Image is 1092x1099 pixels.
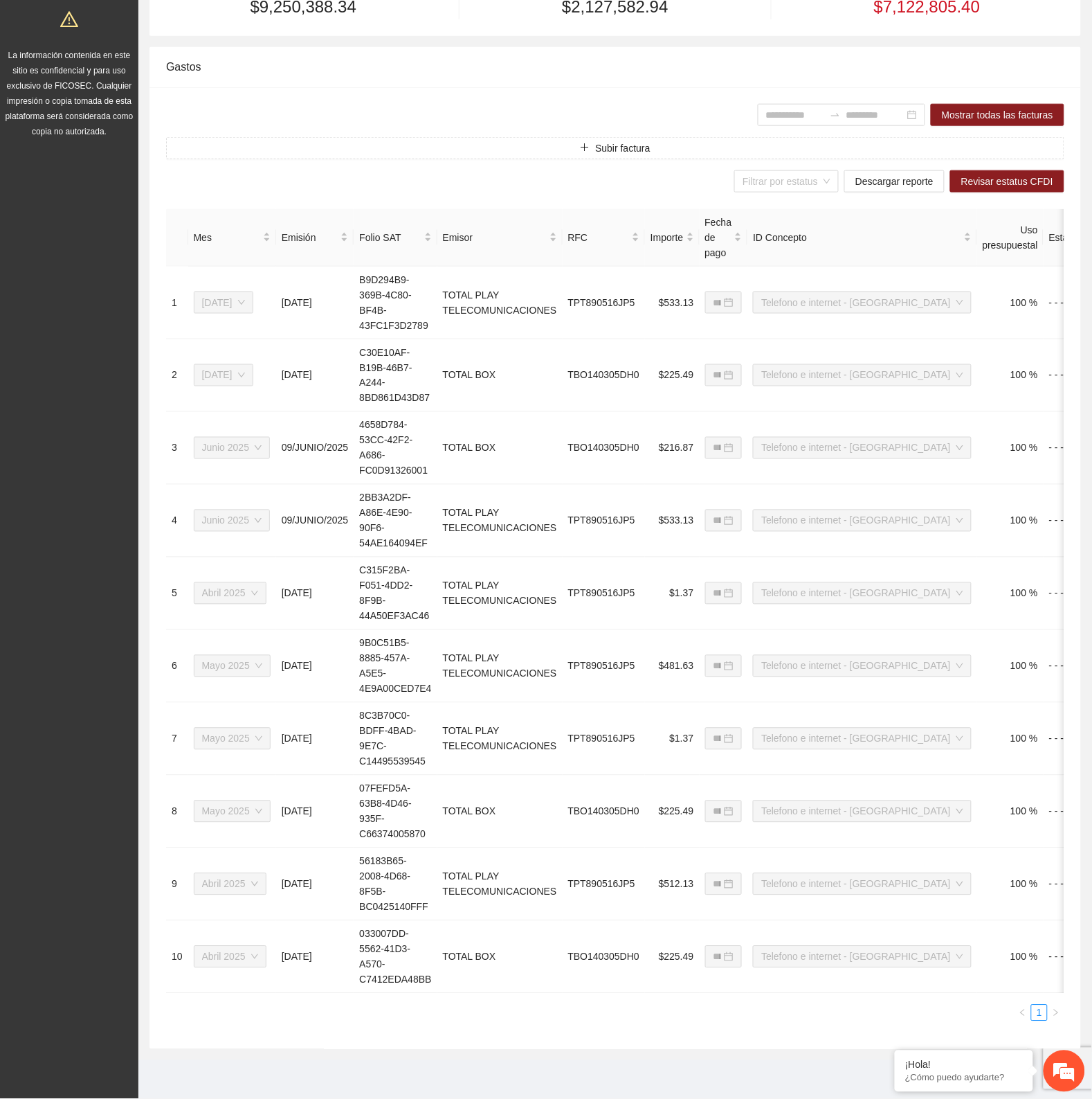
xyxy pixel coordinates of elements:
th: Uso presupuestal [977,209,1044,267]
td: 100 % [977,921,1044,994]
td: 2 [166,339,188,412]
td: [DATE] [276,557,354,630]
span: Telefono e internet - Chihuahua [761,656,963,677]
div: Chatee con nosotros ahora [72,71,233,89]
td: 8C3B70C0-BDFF-4BAD-9E7C-C14495539545 [354,703,437,776]
td: 1 [166,267,188,339]
span: Folio SAT [359,230,421,245]
td: $512.13 [645,848,699,921]
span: Julio 2025 [202,365,245,386]
td: [DATE] [276,630,354,703]
td: 6 [166,630,188,703]
span: Telefono e internet - Chihuahua [761,365,963,386]
td: 56183B65-2008-4D68-8F5B-BC0425140FFF [354,848,437,921]
td: $225.49 [645,776,699,848]
td: 4658D784-53CC-42F2-A686-FC0D91326001 [354,412,437,485]
td: TOTAL PLAY TELECOMUNICACIONES [437,267,563,339]
td: C30E10AF-B19B-46B7-A244-8BD861D43D87 [354,339,437,412]
p: ¿Cómo puedo ayudarte? [905,1073,1023,1083]
th: RFC [563,209,646,267]
th: Emisor [437,209,563,267]
td: [DATE] [276,703,354,776]
div: Minimizar ventana de chat en vivo [227,7,260,40]
td: 100 % [977,557,1044,630]
td: TOTAL BOX [437,921,563,994]
td: 100 % [977,267,1044,339]
td: 09/JUNIO/2025 [276,412,354,485]
td: 100 % [977,339,1044,412]
td: 100 % [977,703,1044,776]
td: B9D294B9-369B-4C80-BF4B-43FC1F3D2789 [354,267,437,339]
button: plusSubir factura [166,137,1064,159]
span: plus [580,143,590,154]
span: Telefono e internet - Chihuahua [761,583,963,604]
td: 07FEFD5A-63B8-4D46-935F-C66374005870 [354,776,437,848]
td: 3 [166,412,188,485]
span: Abril 2025 [202,874,258,895]
span: ID Concepto [753,230,961,245]
span: Telefono e internet - Chihuahua [761,510,963,531]
span: Telefono e internet - Chihuahua [761,292,963,313]
span: Mostrar todas las facturas [942,107,1053,123]
button: left [1014,1005,1031,1021]
span: Telefono e internet - Chihuahua [761,874,963,895]
td: TPT890516JP5 [563,848,646,921]
td: TOTAL PLAY TELECOMUNICACIONES [437,485,563,557]
span: Telefono e internet - Chihuahua [761,438,963,458]
td: 9 [166,848,188,921]
td: 8 [166,776,188,848]
th: Mes [188,209,276,267]
th: Folio SAT [354,209,437,267]
td: 09/JUNIO/2025 [276,485,354,557]
li: Next Page [1048,1005,1064,1021]
span: right [1052,1009,1060,1017]
span: Telefono e internet - Chihuahua [761,729,963,749]
td: 10 [166,921,188,994]
span: Telefono e internet - Chihuahua [761,801,963,822]
td: $481.63 [645,630,699,703]
td: $1.37 [645,703,699,776]
span: warning [60,10,78,28]
td: 100 % [977,412,1044,485]
span: Abril 2025 [202,583,258,604]
td: 5 [166,557,188,630]
div: Gastos [166,47,1064,87]
button: Descargar reporte [844,170,945,193]
th: Importe [645,209,699,267]
td: [DATE] [276,921,354,994]
span: Estatus [1049,230,1082,245]
td: TBO140305DH0 [563,412,646,485]
span: Importe [650,230,683,245]
span: Telefono e internet - Chihuahua [761,947,963,967]
td: 033007DD-5562-41D3-A570-C7412EDA48BB [354,921,437,994]
td: TOTAL BOX [437,776,563,848]
span: Mayo 2025 [202,729,262,749]
span: Estamos en línea. [80,185,191,325]
th: Emisión [276,209,354,267]
span: swap-right [830,109,841,120]
td: TPT890516JP5 [563,485,646,557]
span: Subir factura [595,141,650,156]
td: 2BB3A2DF-A86E-4E90-90F6-54AE164094EF [354,485,437,557]
td: 100 % [977,776,1044,848]
textarea: Escriba su mensaje y pulse “Intro” [7,378,264,427]
td: TOTAL BOX [437,412,563,485]
td: 4 [166,485,188,557]
span: Fecha de pago [705,215,732,260]
span: Mayo 2025 [202,656,262,677]
td: $533.13 [645,485,699,557]
span: Julio 2025 [202,292,245,313]
button: right [1048,1005,1064,1021]
td: [DATE] [276,848,354,921]
td: TOTAL PLAY TELECOMUNICACIONES [437,848,563,921]
span: Junio 2025 [202,510,262,531]
button: Revisar estatus CFDI [950,170,1064,193]
td: 100 % [977,485,1044,557]
div: ¡Hola! [905,1060,1023,1071]
td: [DATE] [276,267,354,339]
span: Junio 2025 [202,438,262,458]
td: TBO140305DH0 [563,339,646,412]
span: Abril 2025 [202,947,258,967]
td: TOTAL PLAY TELECOMUNICACIONES [437,703,563,776]
td: TOTAL PLAY TELECOMUNICACIONES [437,630,563,703]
